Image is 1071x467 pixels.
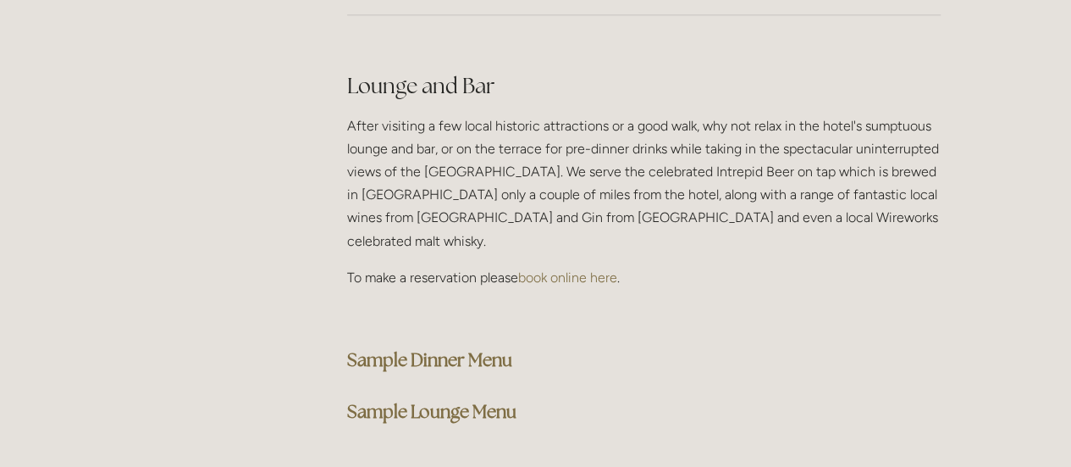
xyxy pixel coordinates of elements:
a: book online here [518,270,617,286]
p: To make a reservation please . [347,266,941,289]
h2: Lounge and Bar [347,71,941,101]
a: Sample Dinner Menu [347,348,512,371]
p: After visiting a few local historic attractions or a good walk, why not relax in the hotel's sump... [347,114,941,253]
a: Sample Lounge Menu [347,400,516,423]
